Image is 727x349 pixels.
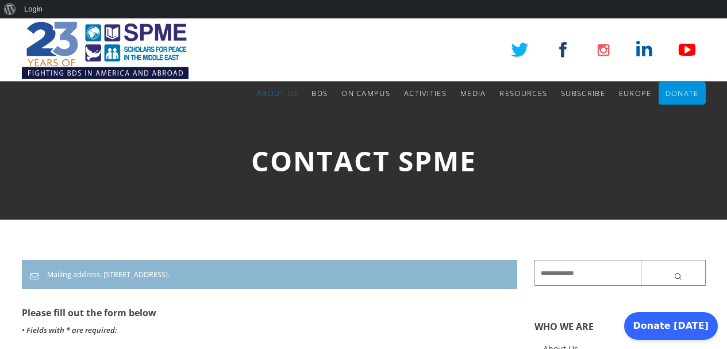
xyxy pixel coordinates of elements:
p: Mailing address: [STREET_ADDRESS]. [30,269,509,281]
span: BDS [311,88,328,98]
span: Contact SPME [251,142,476,179]
a: Subscribe [561,82,605,105]
span: Please fill out the form below [22,306,156,319]
a: Resources [499,82,547,105]
span: On Campus [341,88,390,98]
em: • Fields with * are required: [22,325,117,335]
a: Europe [619,82,652,105]
span: Subscribe [561,88,605,98]
a: Activities [404,82,447,105]
a: On Campus [341,82,390,105]
a: Donate [666,82,699,105]
span: Europe [619,88,652,98]
span: Donate [666,88,699,98]
span: Activities [404,88,447,98]
img: SPME [22,18,189,82]
a: BDS [311,82,328,105]
span: Resources [499,88,547,98]
a: About Us [257,82,298,105]
span: Media [460,88,486,98]
a: Media [460,82,486,105]
h5: WHO WE ARE [534,320,706,333]
span: About Us [257,88,298,98]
